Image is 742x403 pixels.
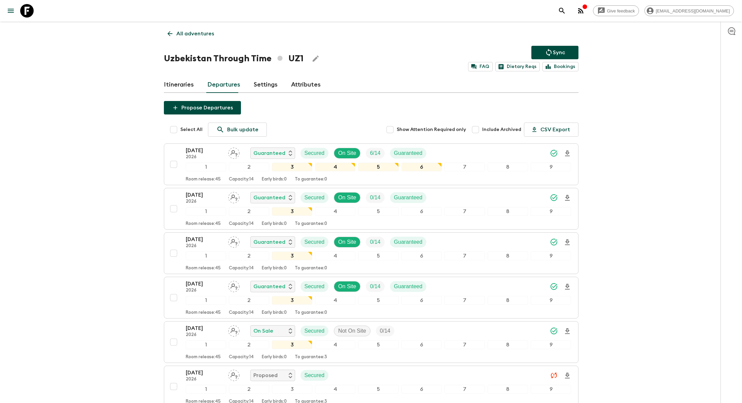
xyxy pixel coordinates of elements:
div: Trip Fill [376,326,394,336]
div: 8 [488,385,528,394]
p: Room release: 45 [186,221,221,227]
svg: Download Onboarding [563,194,571,202]
div: 3 [272,207,312,216]
div: 1 [186,163,226,171]
p: [DATE] [186,280,223,288]
h1: Uzbekistan Through Time UZ1 [164,52,304,65]
p: Room release: 45 [186,355,221,360]
p: Secured [305,194,325,202]
div: On Site [334,192,360,203]
a: Itineraries [164,77,194,93]
p: Capacity: 14 [229,177,254,182]
a: Bulk update [208,123,267,137]
p: Guaranteed [394,149,423,157]
button: Sync adventure departures to the booking engine [531,46,578,59]
p: To guarantee: 0 [295,310,327,315]
p: Guaranteed [253,282,285,291]
a: Departures [207,77,240,93]
div: 2 [229,163,269,171]
div: 6 [401,296,442,305]
p: Bulk update [227,126,258,134]
div: 5 [358,385,398,394]
div: 2 [229,385,269,394]
button: [DATE]2026Assign pack leaderGuaranteedSecuredOn SiteTrip FillGuaranteed123456789Room release:45Ca... [164,232,578,274]
div: 4 [315,340,355,349]
button: [DATE]2026Assign pack leaderGuaranteedSecuredOn SiteTrip FillGuaranteed123456789Room release:45Ca... [164,143,578,185]
div: 4 [315,296,355,305]
p: 2026 [186,377,223,382]
svg: Synced Successfully [550,238,558,246]
p: Guaranteed [394,194,423,202]
span: Select All [180,126,203,133]
svg: Download Onboarding [563,283,571,291]
svg: Download Onboarding [563,238,571,246]
div: 3 [272,163,312,171]
div: Secured [301,370,329,381]
p: Early birds: 0 [262,266,287,271]
div: 9 [531,163,571,171]
div: 9 [531,340,571,349]
button: Propose Departures [164,101,241,114]
svg: Synced Successfully [550,194,558,202]
button: [DATE]2026Assign pack leaderGuaranteedSecuredOn SiteTrip FillGuaranteed123456789Room release:45Ca... [164,277,578,318]
div: 7 [445,251,485,260]
p: To guarantee: 0 [295,177,327,182]
p: Early birds: 0 [262,355,287,360]
button: [DATE]2026Assign pack leaderOn SaleSecuredNot On SiteTrip Fill123456789Room release:45Capacity:14... [164,321,578,363]
div: 3 [272,385,312,394]
div: 7 [445,340,485,349]
p: [DATE] [186,235,223,243]
p: [DATE] [186,324,223,332]
div: 8 [488,340,528,349]
div: 4 [315,385,355,394]
div: Trip Fill [366,192,384,203]
div: 4 [315,163,355,171]
span: Assign pack leader [228,194,240,199]
div: Secured [301,326,329,336]
p: 2026 [186,243,223,249]
div: 8 [488,207,528,216]
div: 3 [272,251,312,260]
p: Proposed [253,371,278,379]
div: 6 [401,251,442,260]
svg: Synced Successfully [550,327,558,335]
div: 5 [358,163,398,171]
div: Secured [301,281,329,292]
div: 9 [531,251,571,260]
div: 5 [358,251,398,260]
div: 1 [186,207,226,216]
a: Dietary Reqs [495,62,540,71]
p: Not On Site [338,327,366,335]
svg: Download Onboarding [563,372,571,380]
div: 8 [488,163,528,171]
div: 8 [488,251,528,260]
span: Assign pack leader [228,149,240,155]
div: Trip Fill [366,281,384,292]
p: On Site [338,238,356,246]
div: On Site [334,281,360,292]
div: 2 [229,340,269,349]
span: Assign pack leader [228,327,240,333]
p: On Site [338,194,356,202]
p: Secured [305,371,325,379]
p: Guaranteed [253,194,285,202]
p: On Site [338,149,356,157]
div: 9 [531,207,571,216]
div: 4 [315,251,355,260]
span: Show Attention Required only [397,126,466,133]
p: [DATE] [186,369,223,377]
p: On Site [338,282,356,291]
span: [EMAIL_ADDRESS][DOMAIN_NAME] [652,8,734,13]
div: 6 [401,340,442,349]
p: Guaranteed [394,282,423,291]
p: Secured [305,149,325,157]
svg: Synced Successfully [550,282,558,291]
p: To guarantee: 0 [295,266,327,271]
div: [EMAIL_ADDRESS][DOMAIN_NAME] [644,5,734,16]
p: [DATE] [186,146,223,155]
div: 2 [229,251,269,260]
div: 2 [229,207,269,216]
div: 1 [186,296,226,305]
span: Include Archived [482,126,521,133]
a: Give feedback [593,5,639,16]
